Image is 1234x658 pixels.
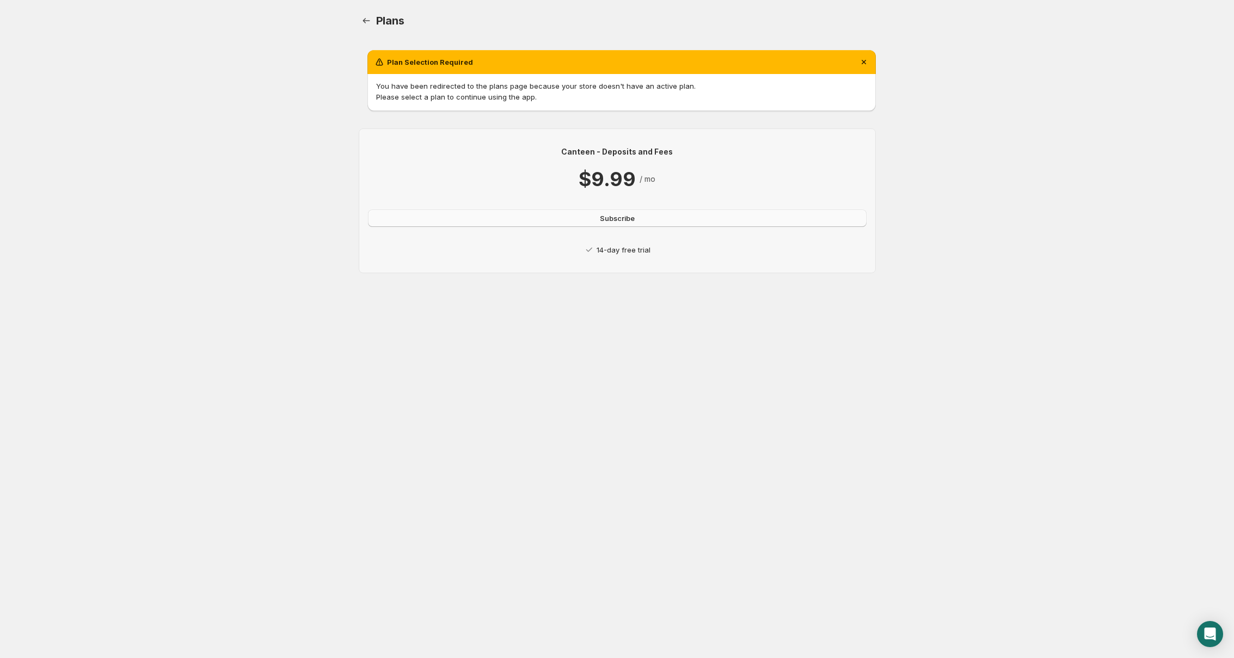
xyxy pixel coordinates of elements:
div: Open Intercom Messenger [1197,621,1223,647]
h2: Plan Selection Required [387,57,473,67]
p: You have been redirected to the plans page because your store doesn't have an active plan. [376,81,867,91]
span: Plans [376,14,404,27]
p: $9.99 [579,166,635,192]
a: Home [359,13,374,28]
p: Canteen - Deposits and Fees [368,146,867,157]
button: Subscribe [368,210,867,227]
p: 14-day free trial [597,244,650,255]
p: / mo [640,174,655,185]
span: Subscribe [600,213,635,224]
button: Dismiss notification [856,54,871,70]
p: Please select a plan to continue using the app. [376,91,867,102]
